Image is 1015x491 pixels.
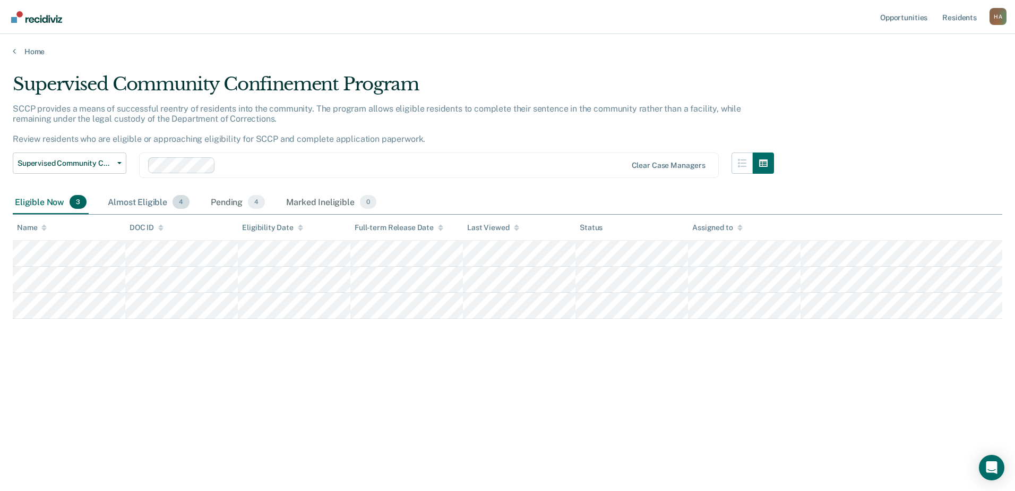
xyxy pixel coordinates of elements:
[17,223,47,232] div: Name
[18,159,113,168] span: Supervised Community Confinement Program
[990,8,1007,25] div: H A
[13,104,741,145] p: SCCP provides a means of successful reentry of residents into the community. The program allows e...
[13,191,89,214] div: Eligible Now3
[13,153,126,174] button: Supervised Community Confinement Program
[990,8,1007,25] button: Profile dropdown button
[248,195,265,209] span: 4
[209,191,267,214] div: Pending4
[242,223,303,232] div: Eligibility Date
[13,73,774,104] div: Supervised Community Confinement Program
[11,11,62,23] img: Recidiviz
[632,161,706,170] div: Clear case managers
[580,223,603,232] div: Status
[173,195,190,209] span: 4
[284,191,379,214] div: Marked Ineligible0
[692,223,742,232] div: Assigned to
[130,223,164,232] div: DOC ID
[355,223,443,232] div: Full-term Release Date
[467,223,519,232] div: Last Viewed
[70,195,87,209] span: 3
[106,191,192,214] div: Almost Eligible4
[13,47,1002,56] a: Home
[360,195,376,209] span: 0
[979,455,1004,480] div: Open Intercom Messenger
